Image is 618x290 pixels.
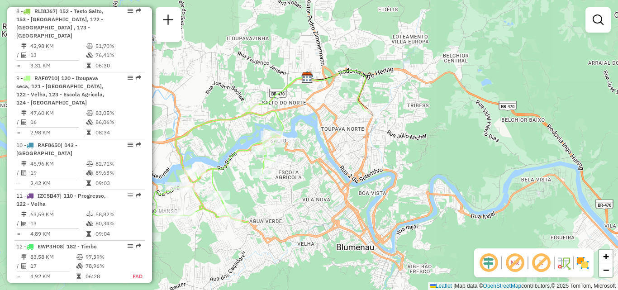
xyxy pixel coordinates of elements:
i: % de utilização da cubagem [86,221,93,226]
a: OpenStreetMap [483,283,522,289]
img: CDD Blumenau [301,72,313,84]
em: Opções [128,75,133,81]
td: 19 [30,168,86,177]
i: % de utilização do peso [86,110,93,116]
i: Tempo total em rota [86,130,91,135]
em: Rota exportada [136,243,141,249]
i: Distância Total [21,212,27,217]
td: 76,41% [95,51,141,60]
td: 2,42 KM [30,179,86,188]
td: = [16,272,21,281]
img: Exibir/Ocultar setores [575,256,590,270]
em: Opções [128,8,133,14]
a: Exibir filtros [589,11,607,29]
td: = [16,229,21,238]
td: 17 [30,261,76,271]
span: 8 - [16,8,104,39]
span: − [603,264,609,276]
td: 89,63% [95,168,141,177]
a: Zoom in [599,250,613,263]
span: RAF8650 [38,142,61,148]
td: 13 [30,219,86,228]
i: Distância Total [21,254,27,260]
td: / [16,261,21,271]
span: | 182 - Timbo [63,243,97,250]
td: = [16,61,21,70]
em: Opções [128,193,133,198]
td: 16 [30,118,86,127]
td: = [16,128,21,137]
span: 10 - [16,142,77,157]
span: | [453,283,455,289]
em: Opções [128,142,133,147]
span: + [603,251,609,262]
i: Total de Atividades [21,170,27,176]
i: Total de Atividades [21,119,27,125]
a: Leaflet [430,283,452,289]
i: Distância Total [21,110,27,116]
i: Tempo total em rota [86,63,91,68]
span: 11 - [16,192,106,207]
i: % de utilização do peso [86,212,93,217]
a: Nova sessão e pesquisa [159,11,177,31]
td: 83,05% [95,109,141,118]
i: Tempo total em rota [86,181,91,186]
span: RLI8J67 [34,8,56,14]
td: 47,60 KM [30,109,86,118]
td: / [16,118,21,127]
td: 82,71% [95,159,141,168]
td: 08:34 [95,128,141,137]
td: 09:04 [95,229,141,238]
td: 09:03 [95,179,141,188]
td: 06:30 [95,61,141,70]
td: 3,31 KM [30,61,86,70]
td: 80,34% [95,219,141,228]
i: Distância Total [21,43,27,49]
span: RAF8710 [34,75,57,81]
span: | 152 - Testo Salto, 153 - [GEOGRAPHIC_DATA], 172 - [GEOGRAPHIC_DATA] , 173 - [GEOGRAPHIC_DATA] [16,8,104,39]
td: 86,06% [95,118,141,127]
td: / [16,51,21,60]
i: % de utilização do peso [86,43,93,49]
span: Exibir rótulo [530,252,552,274]
td: 45,96 KM [30,159,86,168]
td: 4,89 KM [30,229,86,238]
i: % de utilização do peso [76,254,83,260]
i: % de utilização do peso [86,161,93,166]
em: Opções [128,243,133,249]
span: 12 - [16,243,97,250]
td: 2,98 KM [30,128,86,137]
td: 4,92 KM [30,272,76,281]
i: % de utilização da cubagem [76,263,83,269]
span: | 110 - Progresso, 122 - Velha [16,192,106,207]
img: FAD Blumenau [301,71,313,82]
i: % de utilização da cubagem [86,119,93,125]
span: IZC5B47 [38,192,60,199]
span: Exibir NR [504,252,526,274]
i: Total de Atividades [21,221,27,226]
img: Fluxo de ruas [556,256,571,270]
a: Zoom out [599,263,613,277]
td: / [16,168,21,177]
i: % de utilização da cubagem [86,52,93,58]
em: Rota exportada [136,193,141,198]
span: EWP3H08 [38,243,63,250]
td: 63,59 KM [30,210,86,219]
i: % de utilização da cubagem [86,170,93,176]
i: Tempo total em rota [76,274,81,279]
td: 51,70% [95,42,141,51]
em: Rota exportada [136,75,141,81]
td: 78,96% [85,261,123,271]
td: 13 [30,51,86,60]
td: 06:28 [85,272,123,281]
div: Map data © contributors,© 2025 TomTom, Microsoft [428,282,618,290]
i: Total de Atividades [21,52,27,58]
td: 42,98 KM [30,42,86,51]
em: Rota exportada [136,142,141,147]
span: 9 - [16,75,105,106]
td: 83,58 KM [30,252,76,261]
i: Total de Atividades [21,263,27,269]
td: FAD [123,272,143,281]
span: | 120 - Itoupava seca, 121 - [GEOGRAPHIC_DATA], 122 - Velha, 123 - Escola Agrícola, 124 - [GEOGRA... [16,75,105,106]
td: 58,82% [95,210,141,219]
